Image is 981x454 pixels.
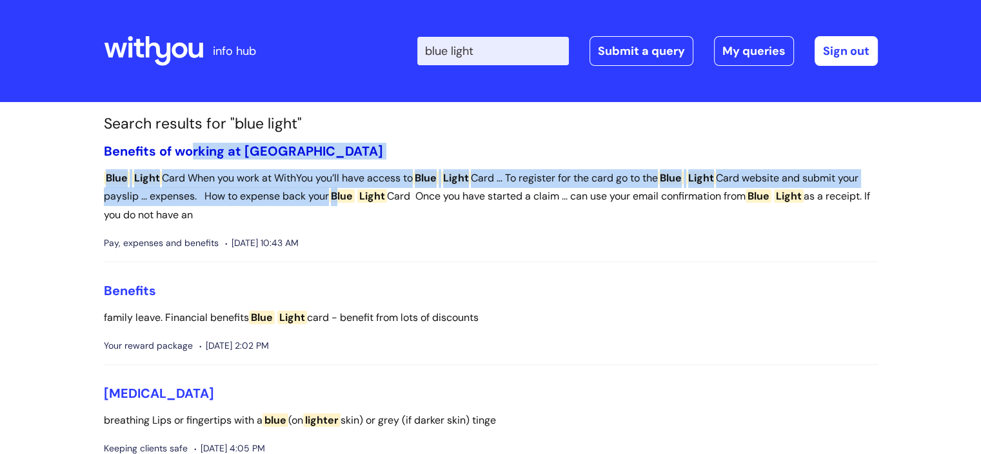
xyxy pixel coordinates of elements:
h1: Search results for "blue light" [104,115,878,133]
a: Benefits [104,282,156,299]
span: [DATE] 10:43 AM [225,235,299,251]
span: Light [441,171,471,185]
a: [MEDICAL_DATA] [104,385,214,402]
span: Your reward package [104,338,193,354]
span: Pay, expenses and benefits [104,235,219,251]
span: Light [357,189,387,203]
span: Light [686,171,716,185]
span: blue [263,413,288,427]
span: Blue [413,171,439,185]
span: Blue [249,311,275,324]
p: info hub [213,41,256,61]
span: Light [774,189,804,203]
a: My queries [714,36,794,66]
a: Sign out [815,36,878,66]
input: Search [417,37,569,65]
a: Benefits of working at [GEOGRAPHIC_DATA] [104,143,383,160]
span: Light [277,311,307,324]
p: Card When you work at WithYou you’ll have access to Card ... To register for the card go to the C... [104,169,878,225]
span: lighter [303,413,341,427]
span: Light [132,171,162,185]
span: Blue [658,171,684,185]
p: family leave. Financial benefits card - benefit from lots of discounts [104,309,878,327]
span: Blue [104,171,130,185]
span: [DATE] 2:02 PM [199,338,269,354]
span: Blue [746,189,771,203]
div: | - [417,36,878,66]
a: Submit a query [590,36,693,66]
span: Blue [329,189,355,203]
p: breathing Lips or fingertips with a (on skin) or grey (if darker skin) tinge [104,411,878,430]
